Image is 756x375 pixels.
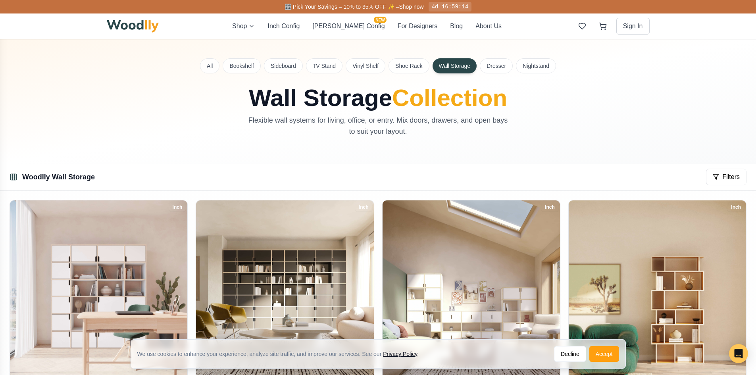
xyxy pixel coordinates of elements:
button: Bookshelf [223,58,260,73]
button: TV Stand [306,58,342,73]
button: Sideboard [264,58,303,73]
button: All [200,58,220,73]
a: Shop now [399,4,423,10]
button: Nightstand [516,58,556,73]
a: Woodlly Wall Storage [22,173,95,181]
button: Blog [450,21,463,31]
div: Inch [355,203,372,212]
button: For Designers [398,21,437,31]
span: NEW [374,17,386,23]
p: Flexible wall systems for living, office, or entry. Mix doors, drawers, and open bays to suit you... [245,115,512,137]
a: Privacy Policy [383,351,417,357]
span: Filters [722,172,740,182]
button: Vinyl Shelf [346,58,385,73]
div: Inch [541,203,558,212]
span: 🎛️ Pick Your Savings – 10% to 35% OFF ✨ – [285,4,399,10]
button: [PERSON_NAME] ConfigNEW [312,21,385,31]
button: Inch Config [267,21,300,31]
button: Decline [554,346,586,362]
button: Dresser [480,58,513,73]
div: Open Intercom Messenger [729,344,748,363]
button: Filters [706,169,746,185]
div: We use cookies to enhance your experience, analyze site traffic, and improve our services. See our . [137,350,425,358]
h1: Wall Storage [200,86,556,110]
button: Accept [589,346,619,362]
img: Woodlly [107,20,159,33]
button: Shoe Rack [389,58,429,73]
button: Sign In [616,18,650,35]
button: About Us [475,21,502,31]
button: Wall Storage [433,58,477,73]
button: Shop [232,21,255,31]
span: Collection [392,85,507,111]
div: 4d 16:59:14 [429,2,471,12]
div: Inch [727,203,744,212]
div: Inch [169,203,186,212]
